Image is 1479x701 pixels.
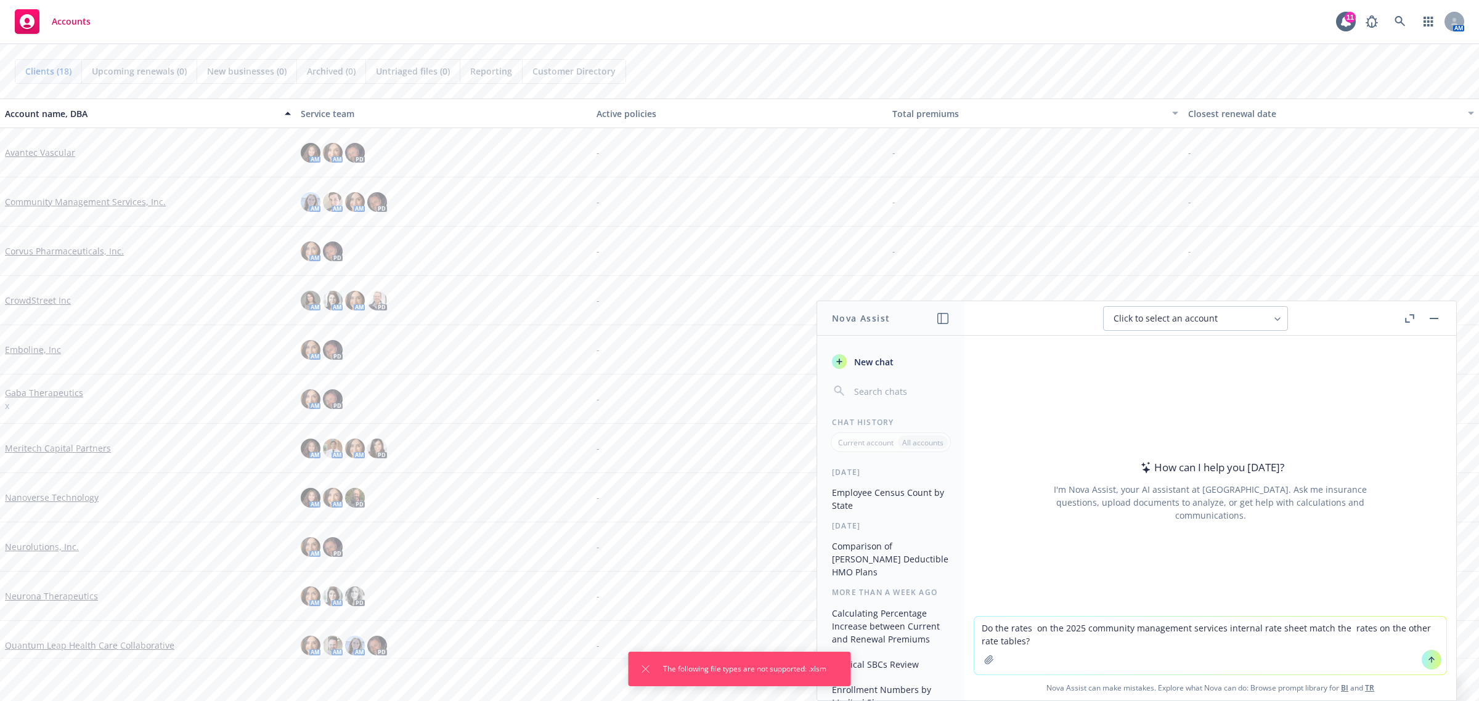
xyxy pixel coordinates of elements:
[902,437,943,448] p: All accounts
[817,467,964,477] div: [DATE]
[1188,294,1191,307] span: -
[5,245,124,257] a: Corvus Pharmaceuticals, Inc.
[323,389,343,409] img: photo
[5,146,75,159] a: Avantec Vascular
[301,488,320,508] img: photo
[827,654,955,675] button: Medical SBCs Review
[323,192,343,212] img: photo
[597,392,600,405] span: -
[25,65,71,78] span: Clients (18)
[597,146,600,159] span: -
[5,399,9,412] span: x
[1137,460,1284,476] div: How can I help you [DATE]?
[532,65,616,78] span: Customer Directory
[92,65,187,78] span: Upcoming renewals (0)
[838,437,894,448] p: Current account
[345,488,365,508] img: photo
[597,195,600,208] span: -
[892,245,895,257] span: -
[345,439,365,458] img: photo
[323,340,343,360] img: photo
[827,536,955,582] button: Comparison of [PERSON_NAME] Deductible HMO Plans
[345,143,365,163] img: photo
[207,65,287,78] span: New businesses (0)
[1416,9,1441,34] a: Switch app
[301,389,320,409] img: photo
[597,442,600,455] span: -
[5,442,111,455] a: Meritech Capital Partners
[5,195,166,208] a: Community Management Services, Inc.
[892,146,895,159] span: -
[597,294,600,307] span: -
[892,107,1165,120] div: Total premiums
[367,192,387,212] img: photo
[827,482,955,516] button: Employee Census Count by State
[817,587,964,598] div: More than a week ago
[597,343,600,356] span: -
[597,245,600,257] span: -
[1365,683,1374,693] a: TR
[323,636,343,655] img: photo
[301,291,320,310] img: photo
[597,540,600,553] span: -
[323,143,343,163] img: photo
[817,521,964,531] div: [DATE]
[5,343,61,356] a: Emboline, Inc
[1388,9,1412,34] a: Search
[852,355,894,368] span: New chat
[345,586,365,606] img: photo
[345,291,365,310] img: photo
[1341,683,1348,693] a: BI
[301,537,320,557] img: photo
[1188,245,1191,257] span: -
[5,294,71,307] a: CrowdStreet Inc
[832,312,890,325] h1: Nova Assist
[817,417,964,427] div: Chat History
[296,99,592,128] button: Service team
[1103,306,1288,331] button: Click to select an account
[5,386,83,399] a: Gaba Therapeutics
[1188,146,1191,159] span: -
[1345,12,1356,23] div: 11
[5,590,98,602] a: Neurona Therapeutics
[323,241,343,261] img: photo
[663,663,826,675] span: The following file types are not supported: .xlsm
[301,241,320,261] img: photo
[597,107,882,120] div: Active policies
[892,195,895,208] span: -
[5,639,174,652] a: Quantum Leap Health Care Collaborative
[1037,483,1383,522] div: I'm Nova Assist, your AI assistant at [GEOGRAPHIC_DATA]. Ask me insurance questions, upload docum...
[301,586,320,606] img: photo
[323,537,343,557] img: photo
[638,662,653,676] button: Dismiss notification
[1359,9,1384,34] a: Report a Bug
[827,603,955,649] button: Calculating Percentage Increase between Current and Renewal Premiums
[5,491,99,504] a: Nanoverse Technology
[5,107,277,120] div: Account name, DBA
[887,99,1183,128] button: Total premiums
[345,192,365,212] img: photo
[597,639,600,652] span: -
[367,439,387,458] img: photo
[345,636,365,655] img: photo
[969,675,1451,700] span: Nova Assist can make mistakes. Explore what Nova can do: Browse prompt library for and
[1183,99,1479,128] button: Closest renewal date
[597,491,600,504] span: -
[974,617,1446,675] textarea: Do the rates on the 2025 community management services internal rate sheet match the rates on the...
[592,99,887,128] button: Active policies
[852,383,950,400] input: Search chats
[5,540,79,553] a: Neurolutions, Inc.
[323,488,343,508] img: photo
[1114,312,1218,325] span: Click to select an account
[1188,195,1191,208] span: -
[367,636,387,655] img: photo
[307,65,356,78] span: Archived (0)
[301,340,320,360] img: photo
[470,65,512,78] span: Reporting
[301,636,320,655] img: photo
[827,351,955,373] button: New chat
[301,143,320,163] img: photo
[323,586,343,606] img: photo
[597,590,600,602] span: -
[301,192,320,212] img: photo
